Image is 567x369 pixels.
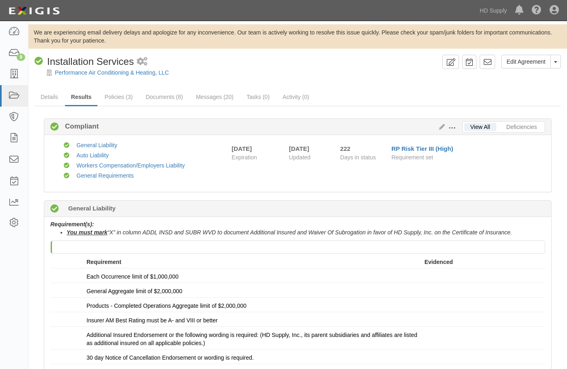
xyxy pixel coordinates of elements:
[277,89,315,105] a: Activity (0)
[76,152,108,159] a: Auto Liability
[28,28,567,45] div: We are experiencing email delivery delays and apologize for any inconvenience. Our team is active...
[35,55,134,69] div: Installation Services
[340,144,385,153] div: Since 01/02/2025
[87,288,182,294] span: General Aggregate limit of $2,000,000
[35,57,43,66] i: Compliant
[137,58,147,66] i: 1 scheduled workflow
[98,89,139,105] a: Policies (3)
[289,144,328,153] div: [DATE]
[6,4,62,18] img: logo-5460c22ac91f19d4615b14bd174203de0afe785f0fc80cf4dbbc73dc1793850b.png
[500,123,543,131] a: Deficiencies
[232,144,252,153] div: [DATE]
[64,153,69,159] i: Compliant
[50,205,59,213] i: Compliant 434 days (since 06/04/2024)
[64,143,69,148] i: Compliant
[87,259,121,265] strong: Requirement
[50,221,94,227] b: Requirement(s):
[35,89,64,105] a: Details
[232,153,283,161] span: Expiration
[436,124,445,130] a: Edit Results
[17,54,25,61] div: 9
[76,172,134,179] a: General Requirements
[64,163,69,169] i: Compliant
[67,229,512,236] i: “X” in column ADDL INSD and SUBR WVD to document Additional Insured and Waiver Of Subrogation in ...
[501,55,551,69] a: Edit Agreement
[59,122,99,131] b: Compliant
[392,145,453,152] a: RP Risk Tier III (High)
[55,69,169,76] a: Performance Air Conditioning & Heating, LLC
[76,162,185,169] a: Workers Compensation/Employers Liability
[87,317,218,324] span: Insurer AM Best Rating must be A- and VIII or better
[190,89,240,105] a: Messages (20)
[140,89,189,105] a: Documents (8)
[50,123,59,131] i: Compliant
[87,354,254,361] span: 30 day Notice of Cancellation Endorsement or wording is required.
[532,6,541,15] i: Help Center - Complianz
[76,142,117,148] a: General Liability
[87,273,178,280] span: Each Occurrence limit of $1,000,000
[476,2,511,19] a: HD Supply
[64,173,69,179] i: Compliant
[464,123,496,131] a: View All
[424,259,453,265] strong: Evidenced
[87,332,417,346] span: Additional Insured Endorsement or the following wording is required: (HD Supply, Inc., its parent...
[240,89,276,105] a: Tasks (0)
[67,229,108,236] u: You must mark
[68,204,116,212] b: General Liability
[47,56,134,67] span: Installation Services
[65,89,98,106] a: Results
[340,154,376,161] span: Days in status
[392,154,433,161] span: Requirement set
[289,154,310,161] span: Updated
[87,302,247,309] span: Products - Completed Operations Aggregate limit of $2,000,000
